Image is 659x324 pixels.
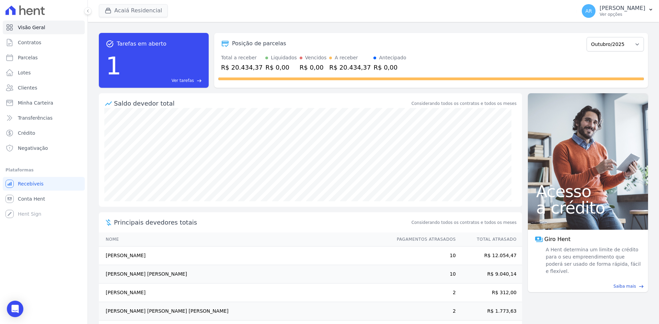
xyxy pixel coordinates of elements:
td: 10 [390,265,456,284]
a: Saiba mais east [532,283,644,289]
div: R$ 0,00 [265,63,297,72]
td: 2 [390,284,456,302]
td: 2 [390,302,456,321]
td: [PERSON_NAME] [PERSON_NAME] [PERSON_NAME] [99,302,390,321]
td: R$ 312,00 [456,284,522,302]
span: Crédito [18,130,35,136]
td: [PERSON_NAME] [99,284,390,302]
div: Posição de parcelas [232,39,286,48]
a: Contratos [3,36,85,49]
a: Lotes [3,66,85,80]
td: [PERSON_NAME] [99,247,390,265]
p: [PERSON_NAME] [600,5,645,12]
a: Transferências [3,111,85,125]
span: east [639,284,644,289]
span: Parcelas [18,54,38,61]
span: Tarefas em aberto [117,40,166,48]
td: [PERSON_NAME] [PERSON_NAME] [99,265,390,284]
td: 10 [390,247,456,265]
span: Recebíveis [18,180,44,187]
p: Ver opções [600,12,645,17]
span: Transferências [18,115,53,121]
div: 1 [106,48,122,84]
span: Saiba mais [613,283,636,289]
div: R$ 0,00 [300,63,326,72]
a: Clientes [3,81,85,95]
td: R$ 1.773,63 [456,302,522,321]
th: Nome [99,232,390,247]
span: east [197,78,202,83]
span: Contratos [18,39,41,46]
th: Total Atrasado [456,232,522,247]
span: Minha Carteira [18,99,53,106]
div: Open Intercom Messenger [7,301,23,317]
span: a crédito [536,200,640,216]
span: Acesso [536,183,640,200]
span: task_alt [106,40,114,48]
div: R$ 20.434,37 [221,63,263,72]
a: Visão Geral [3,21,85,34]
th: Pagamentos Atrasados [390,232,456,247]
div: Total a receber [221,54,263,61]
div: Vencidos [305,54,326,61]
span: Considerando todos os contratos e todos os meses [412,219,517,226]
div: Plataformas [5,166,82,174]
a: Conta Hent [3,192,85,206]
span: Giro Hent [544,235,570,243]
span: AR [585,9,592,13]
div: Saldo devedor total [114,99,410,108]
span: Negativação [18,145,48,152]
a: Minha Carteira [3,96,85,110]
div: R$ 20.434,37 [329,63,371,72]
a: Ver tarefas east [124,77,202,84]
span: Conta Hent [18,195,45,202]
div: Considerando todos os contratos e todos os meses [412,100,517,107]
span: A Hent determina um limite de crédito para o seu empreendimento que poderá ser usado de forma ráp... [544,246,641,275]
div: R$ 0,00 [373,63,406,72]
span: Lotes [18,69,31,76]
div: Antecipado [379,54,406,61]
a: Recebíveis [3,177,85,191]
button: AR [PERSON_NAME] Ver opções [576,1,659,21]
button: Acaiá Residencial [99,4,168,17]
span: Principais devedores totais [114,218,410,227]
div: Liquidados [271,54,297,61]
span: Clientes [18,84,37,91]
td: R$ 9.040,14 [456,265,522,284]
div: A receber [335,54,358,61]
a: Negativação [3,141,85,155]
a: Parcelas [3,51,85,64]
td: R$ 12.054,47 [456,247,522,265]
span: Visão Geral [18,24,45,31]
span: Ver tarefas [172,77,194,84]
a: Crédito [3,126,85,140]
